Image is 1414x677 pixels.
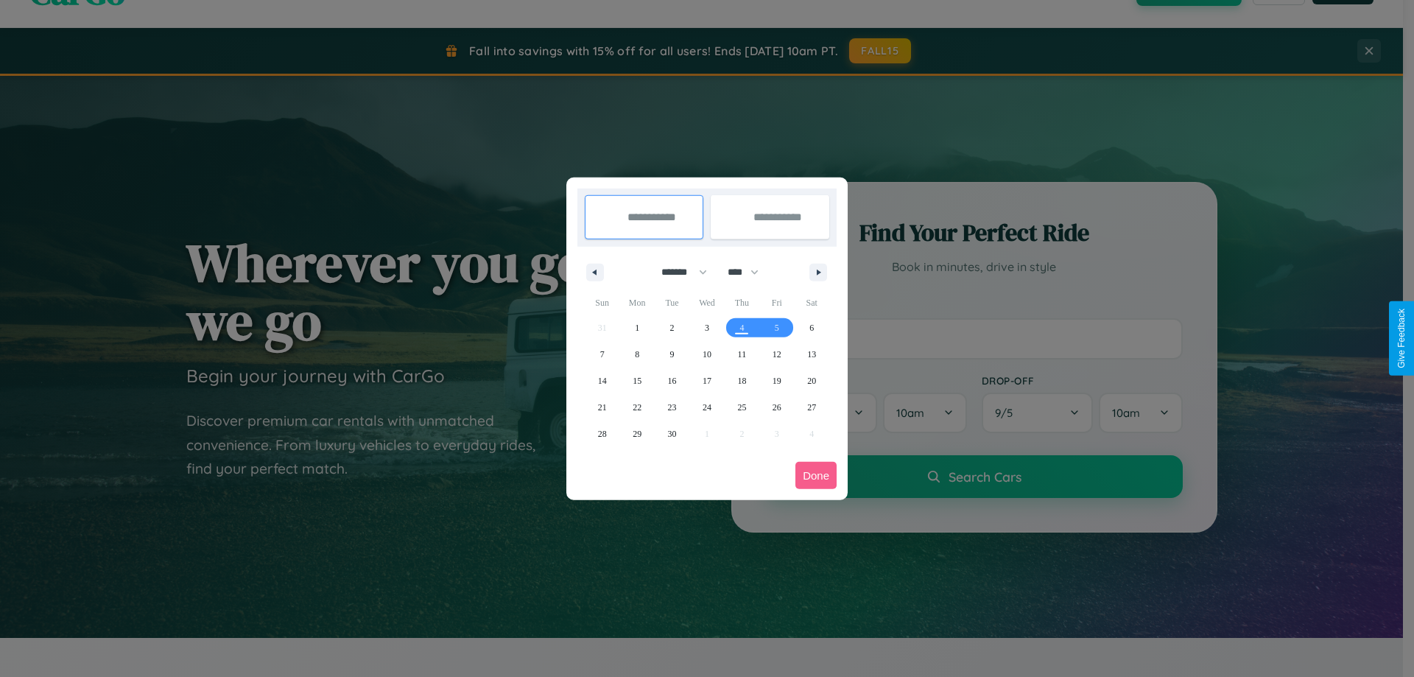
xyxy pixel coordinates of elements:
button: 5 [759,315,794,341]
span: Wed [689,291,724,315]
button: 19 [759,368,794,394]
button: 16 [655,368,689,394]
span: 18 [737,368,746,394]
button: 9 [655,341,689,368]
span: 29 [633,421,641,447]
button: 11 [725,341,759,368]
span: 17 [703,368,711,394]
button: 10 [689,341,724,368]
span: 13 [807,341,816,368]
button: 22 [619,394,654,421]
button: 8 [619,341,654,368]
span: 9 [670,341,675,368]
span: 1 [635,315,639,341]
span: 25 [737,394,746,421]
button: 17 [689,368,724,394]
span: 26 [773,394,781,421]
span: 8 [635,341,639,368]
button: 14 [585,368,619,394]
span: 27 [807,394,816,421]
span: Thu [725,291,759,315]
button: 18 [725,368,759,394]
button: 30 [655,421,689,447]
span: Sun [585,291,619,315]
span: 11 [738,341,747,368]
span: 16 [668,368,677,394]
span: 20 [807,368,816,394]
button: 24 [689,394,724,421]
span: Sat [795,291,829,315]
span: 10 [703,341,711,368]
button: 20 [795,368,829,394]
span: 22 [633,394,641,421]
span: 19 [773,368,781,394]
span: 3 [705,315,709,341]
span: Mon [619,291,654,315]
span: Tue [655,291,689,315]
button: 27 [795,394,829,421]
span: 4 [739,315,744,341]
div: Give Feedback [1396,309,1407,368]
button: Done [795,462,837,489]
span: 5 [775,315,779,341]
span: 14 [598,368,607,394]
button: 7 [585,341,619,368]
button: 25 [725,394,759,421]
button: 2 [655,315,689,341]
span: 21 [598,394,607,421]
button: 3 [689,315,724,341]
span: 24 [703,394,711,421]
button: 23 [655,394,689,421]
button: 26 [759,394,794,421]
button: 6 [795,315,829,341]
span: 6 [809,315,814,341]
span: Fri [759,291,794,315]
span: 15 [633,368,641,394]
button: 15 [619,368,654,394]
span: 7 [600,341,605,368]
button: 29 [619,421,654,447]
button: 28 [585,421,619,447]
button: 12 [759,341,794,368]
span: 23 [668,394,677,421]
span: 12 [773,341,781,368]
button: 4 [725,315,759,341]
button: 21 [585,394,619,421]
span: 30 [668,421,677,447]
span: 2 [670,315,675,341]
span: 28 [598,421,607,447]
button: 13 [795,341,829,368]
button: 1 [619,315,654,341]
